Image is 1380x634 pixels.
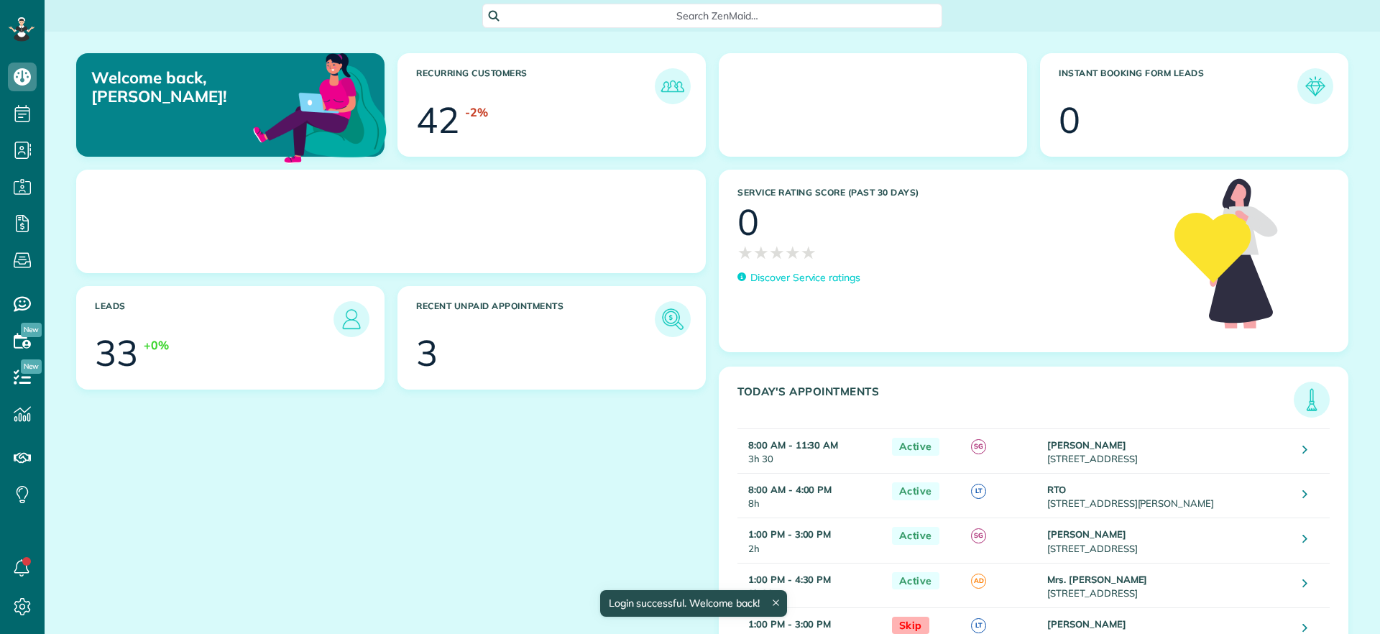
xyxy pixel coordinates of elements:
[748,618,831,630] strong: 1:00 PM - 3:00 PM
[748,484,832,495] strong: 8:00 AM - 4:00 PM
[416,102,459,138] div: 42
[1047,484,1066,495] strong: RTO
[971,439,986,454] span: SG
[144,337,169,354] div: +0%
[416,301,655,337] h3: Recent unpaid appointments
[1047,574,1147,585] strong: Mrs. [PERSON_NAME]
[971,484,986,499] span: LT
[1297,385,1326,414] img: icon_todays_appointments-901f7ab196bb0bea1936b74009e4eb5ffbc2d2711fa7634e0d609ed5ef32b18b.png
[1301,72,1330,101] img: icon_form_leads-04211a6a04a5b2264e4ee56bc0799ec3eb69b7e499cbb523a139df1d13a81ae0.png
[465,104,488,121] div: -2%
[737,240,753,265] span: ★
[737,385,1294,418] h3: Today's Appointments
[971,574,986,589] span: AD
[748,574,831,585] strong: 1:00 PM - 4:30 PM
[337,305,366,334] img: icon_leads-1bed01f49abd5b7fead27621c3d59655bb73ed531f8eeb49469d10e621d6b896.png
[95,301,333,337] h3: Leads
[416,335,438,371] div: 3
[892,482,939,500] span: Active
[785,240,801,265] span: ★
[1059,68,1297,104] h3: Instant Booking Form Leads
[737,518,885,563] td: 2h
[801,240,816,265] span: ★
[971,618,986,633] span: LT
[95,335,138,371] div: 33
[892,572,939,590] span: Active
[750,270,860,285] p: Discover Service ratings
[1047,528,1126,540] strong: [PERSON_NAME]
[1044,563,1292,607] td: [STREET_ADDRESS]
[1047,439,1126,451] strong: [PERSON_NAME]
[658,72,687,101] img: icon_recurring_customers-cf858462ba22bcd05b5a5880d41d6543d210077de5bb9ebc9590e49fd87d84ed.png
[737,429,885,474] td: 3h 30
[250,37,390,176] img: dashboard_welcome-42a62b7d889689a78055ac9021e634bf52bae3f8056760290aed330b23ab8690.png
[91,68,286,106] p: Welcome back, [PERSON_NAME]!
[769,240,785,265] span: ★
[748,528,831,540] strong: 1:00 PM - 3:00 PM
[1044,474,1292,518] td: [STREET_ADDRESS][PERSON_NAME]
[416,68,655,104] h3: Recurring Customers
[892,438,939,456] span: Active
[1044,429,1292,474] td: [STREET_ADDRESS]
[737,474,885,518] td: 8h
[737,204,759,240] div: 0
[21,323,42,337] span: New
[737,563,885,607] td: 3h 30
[971,528,986,543] span: SG
[21,359,42,374] span: New
[737,270,860,285] a: Discover Service ratings
[753,240,769,265] span: ★
[599,590,786,617] div: Login successful. Welcome back!
[1044,518,1292,563] td: [STREET_ADDRESS]
[1059,102,1080,138] div: 0
[737,188,1160,198] h3: Service Rating score (past 30 days)
[1047,618,1126,630] strong: [PERSON_NAME]
[658,305,687,334] img: icon_unpaid_appointments-47b8ce3997adf2238b356f14209ab4cced10bd1f174958f3ca8f1d0dd7fffeee.png
[892,527,939,545] span: Active
[748,439,838,451] strong: 8:00 AM - 11:30 AM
